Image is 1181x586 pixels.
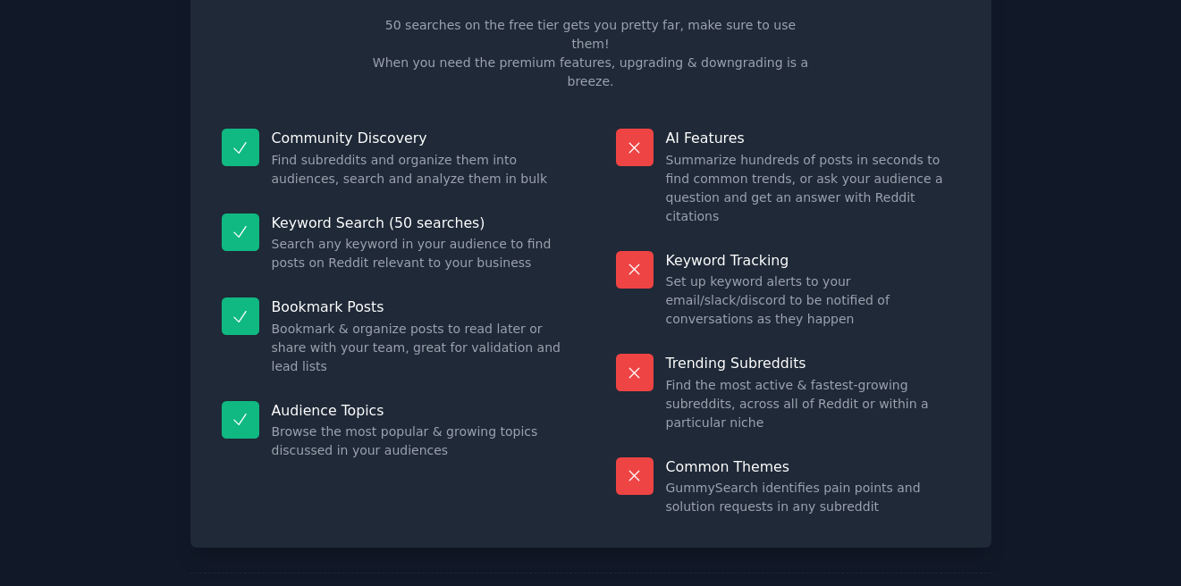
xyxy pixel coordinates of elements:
[272,297,566,316] p: Bookmark Posts
[272,213,566,232] p: Keyword Search (50 searches)
[666,272,960,329] dd: Set up keyword alerts to your email/slack/discord to be notified of conversations as they happen
[272,151,566,188] dd: Find subreddits and organize them into audiences, search and analyze them in bulk
[272,235,566,272] dd: Search any keyword in your audience to find posts on Reddit relevant to your business
[272,401,566,420] p: Audience Topics
[272,423,566,460] dd: Browse the most popular & growing topics discussed in your audiences
[666,479,960,516] dd: GummySearch identifies pain points and solution requests in any subreddit
[366,16,816,91] p: 50 searches on the free tier gets you pretty far, make sure to use them! When you need the premiu...
[666,151,960,226] dd: Summarize hundreds of posts in seconds to find common trends, or ask your audience a question and...
[666,251,960,270] p: Keyword Tracking
[666,129,960,147] p: AI Features
[272,320,566,376] dd: Bookmark & organize posts to read later or share with your team, great for validation and lead lists
[666,376,960,432] dd: Find the most active & fastest-growing subreddits, across all of Reddit or within a particular niche
[272,129,566,147] p: Community Discovery
[666,457,960,476] p: Common Themes
[666,354,960,373] p: Trending Subreddits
